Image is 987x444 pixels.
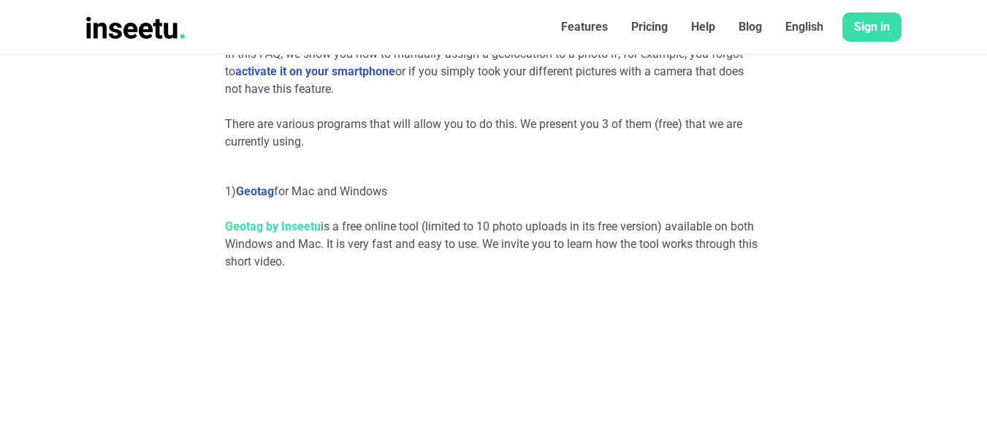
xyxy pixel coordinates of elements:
a: Geotag by Inseetu [225,219,321,233]
font: Pricing [631,20,668,34]
a: Pricing [620,12,679,42]
font: Sign in [854,20,890,34]
a: Features [549,12,620,42]
a: Help [679,12,727,42]
font: Features [561,20,608,34]
a: Geotag [236,184,274,198]
a: Blog [727,12,774,42]
p: is a free online tool (limited to 10 photo uploads in its free version) available on both Windows... [225,218,763,271]
font: Help [691,20,715,34]
p: 1) for Mac and Windows [225,183,763,200]
img: INSEETU [86,17,186,39]
a: Sign in [842,12,902,42]
a: English [774,12,835,42]
font: Blog [739,20,762,34]
p: There are various programs that will allow you to do this. We present you 3 of them (free) that w... [225,116,763,151]
a: activate it on your smartphone [235,64,395,78]
p: In this FAQ, we show you how to manually assign a geolocation to a photo if, for example, you for... [225,45,763,98]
